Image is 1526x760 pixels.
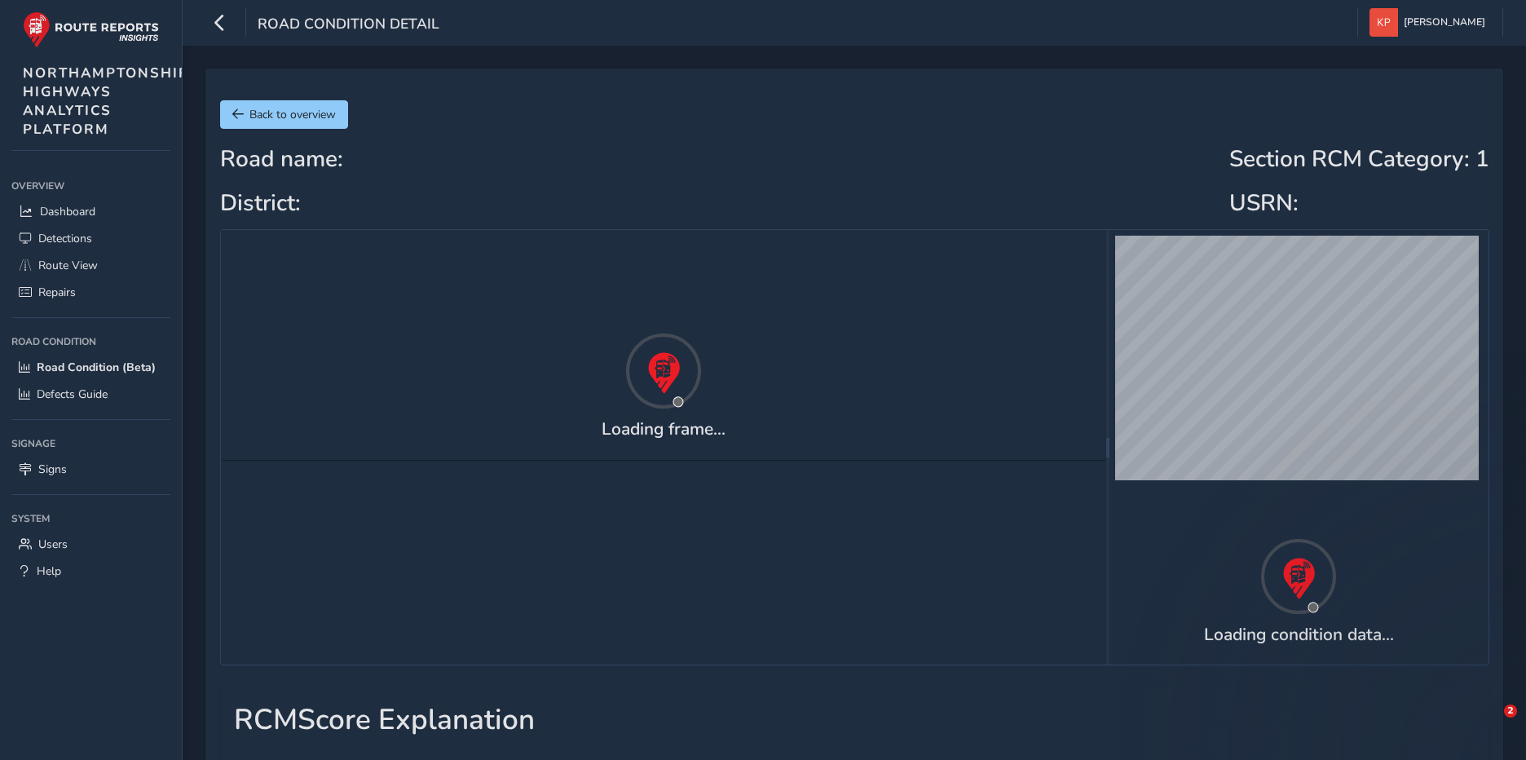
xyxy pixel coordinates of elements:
[23,11,159,48] img: rr logo
[602,419,726,440] h4: Loading frame...
[220,100,348,129] button: Back to overview
[37,360,156,375] span: Road Condition (Beta)
[11,225,170,252] a: Detections
[11,329,170,354] div: Road Condition
[38,462,67,477] span: Signs
[1229,146,1489,174] h2: Section RCM Category : 1
[38,231,92,246] span: Detections
[11,279,170,306] a: Repairs
[1115,236,1479,480] canvas: Map
[11,252,170,279] a: Route View
[220,190,343,218] h2: District:
[11,198,170,225] a: Dashboard
[37,387,108,402] span: Defects Guide
[40,204,95,219] span: Dashboard
[11,558,170,585] a: Help
[11,431,170,456] div: Signage
[11,174,170,198] div: Overview
[11,456,170,483] a: Signs
[38,258,98,273] span: Route View
[249,107,336,122] span: Back to overview
[220,146,343,174] h2: Road name:
[38,285,76,300] span: Repairs
[1504,705,1517,718] span: 2
[11,354,170,381] a: Road Condition (Beta)
[1404,8,1485,37] span: [PERSON_NAME]
[1229,190,1489,218] h2: USRN:
[23,64,200,139] span: NORTHAMPTONSHIRE HIGHWAYS ANALYTICS PLATFORM
[11,381,170,408] a: Defects Guide
[1369,8,1398,37] img: diamond-layout
[234,703,1475,737] h1: RCM Score Explanation
[11,531,170,558] a: Users
[258,14,439,37] span: Road Condition Detail
[38,537,68,552] span: Users
[11,506,170,531] div: System
[1471,705,1510,744] iframe: Intercom live chat
[1369,8,1491,37] button: [PERSON_NAME]
[1204,625,1394,645] h4: Loading condition data...
[37,563,61,579] span: Help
